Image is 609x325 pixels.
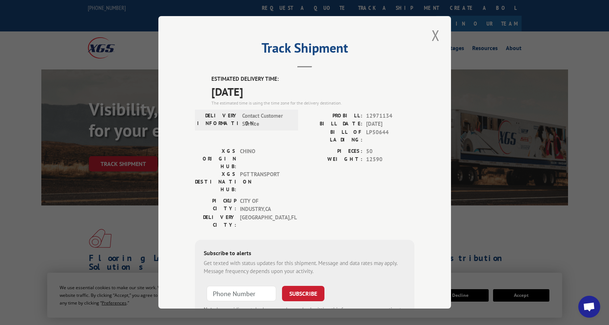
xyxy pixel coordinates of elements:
[429,25,442,45] button: Close modal
[211,75,414,84] label: ESTIMATED DELIVERY TIME:
[305,120,362,129] label: BILL DATE:
[366,147,414,156] span: 50
[242,112,292,128] span: Contact Customer Service
[240,197,289,213] span: CITY OF INDUSTRY , CA
[240,147,289,170] span: CHINO
[207,286,276,301] input: Phone Number
[282,286,324,301] button: SUBSCRIBE
[197,112,238,128] label: DELIVERY INFORMATION:
[366,128,414,144] span: LP50644
[305,156,362,164] label: WEIGHT:
[305,112,362,120] label: PROBILL:
[305,147,362,156] label: PIECES:
[195,170,236,193] label: XGS DESTINATION HUB:
[366,112,414,120] span: 12971134
[578,296,600,318] a: Open chat
[204,259,406,276] div: Get texted with status updates for this shipment. Message and data rates may apply. Message frequ...
[240,213,289,229] span: [GEOGRAPHIC_DATA] , FL
[195,197,236,213] label: PICKUP CITY:
[240,170,289,193] span: PGT TRANSPORT
[204,249,406,259] div: Subscribe to alerts
[305,128,362,144] label: BILL OF LADING:
[195,147,236,170] label: XGS ORIGIN HUB:
[195,213,236,229] label: DELIVERY CITY:
[195,43,414,57] h2: Track Shipment
[211,100,414,106] div: The estimated time is using the time zone for the delivery destination.
[211,83,414,100] span: [DATE]
[366,156,414,164] span: 12590
[204,306,217,313] strong: Note:
[366,120,414,129] span: [DATE]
